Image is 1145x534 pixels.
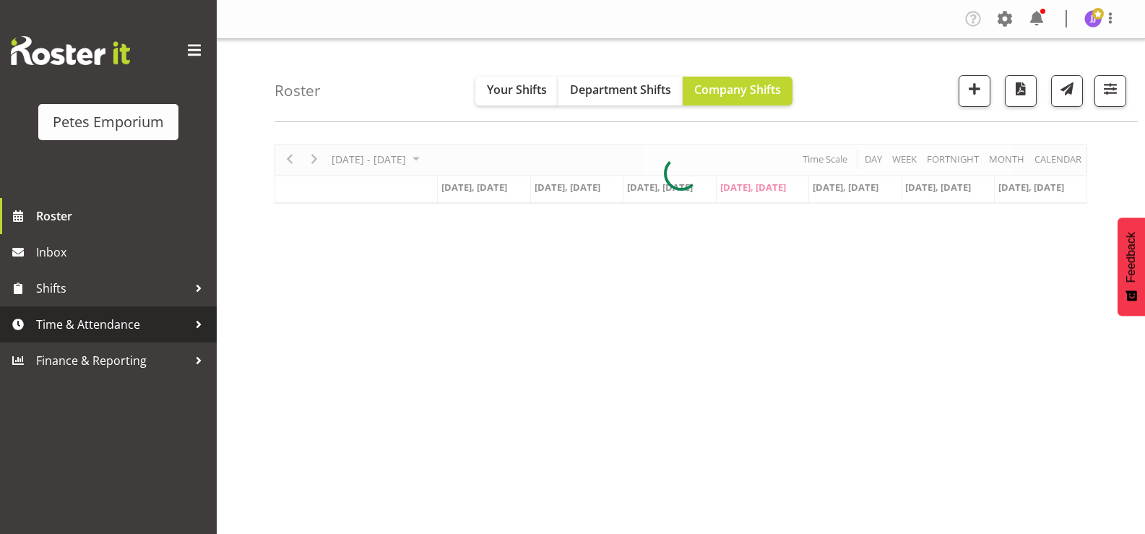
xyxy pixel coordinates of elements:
[475,77,558,105] button: Your Shifts
[1125,232,1138,283] span: Feedback
[1094,75,1126,107] button: Filter Shifts
[1084,10,1102,27] img: janelle-jonkers702.jpg
[275,82,321,99] h4: Roster
[558,77,683,105] button: Department Shifts
[1118,218,1145,316] button: Feedback - Show survey
[694,82,781,98] span: Company Shifts
[570,82,671,98] span: Department Shifts
[11,36,130,65] img: Rosterit website logo
[1051,75,1083,107] button: Send a list of all shifts for the selected filtered period to all rostered employees.
[36,241,209,263] span: Inbox
[36,314,188,335] span: Time & Attendance
[1005,75,1037,107] button: Download a PDF of the roster according to the set date range.
[53,111,164,133] div: Petes Emporium
[683,77,792,105] button: Company Shifts
[36,277,188,299] span: Shifts
[487,82,547,98] span: Your Shifts
[36,350,188,371] span: Finance & Reporting
[36,205,209,227] span: Roster
[959,75,990,107] button: Add a new shift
